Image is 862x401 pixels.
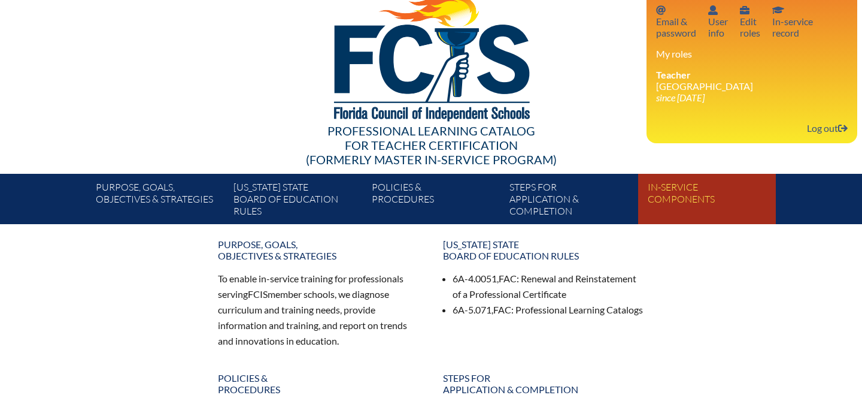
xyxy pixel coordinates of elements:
div: Professional Learning Catalog (formerly Master In-service Program) [86,123,776,167]
a: Policies &Procedures [211,367,426,400]
li: 6A-4.0051, : Renewal and Reinstatement of a Professional Certificate [453,271,644,302]
h3: My roles [656,48,848,59]
p: To enable in-service training for professionals serving member schools, we diagnose curriculum an... [218,271,419,348]
svg: Log out [838,123,848,133]
a: Steps forapplication & completion [436,367,651,400]
a: Log outLog out [802,120,852,136]
span: for Teacher Certification [345,138,518,152]
span: FAC [493,304,511,315]
a: Steps forapplication & completion [505,179,642,224]
svg: User info [740,5,749,15]
span: FCIS [248,288,268,300]
svg: User info [708,5,718,15]
svg: In-service record [772,5,784,15]
span: FAC [499,273,517,284]
li: 6A-5.071, : Professional Learning Catalogs [453,302,644,318]
a: In-service recordIn-servicerecord [767,2,818,41]
a: [US_STATE] StateBoard of Education rules [229,179,366,224]
li: [GEOGRAPHIC_DATA] [656,69,848,103]
span: Teacher [656,69,691,80]
a: Purpose, goals,objectives & strategies [211,234,426,266]
a: Email passwordEmail &password [651,2,701,41]
a: Purpose, goals,objectives & strategies [91,179,229,224]
a: User infoUserinfo [703,2,733,41]
i: since [DATE] [656,92,705,103]
a: In-servicecomponents [643,179,781,224]
a: Policies &Procedures [367,179,505,224]
a: User infoEditroles [735,2,765,41]
a: [US_STATE] StateBoard of Education rules [436,234,651,266]
svg: Email password [656,5,666,15]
